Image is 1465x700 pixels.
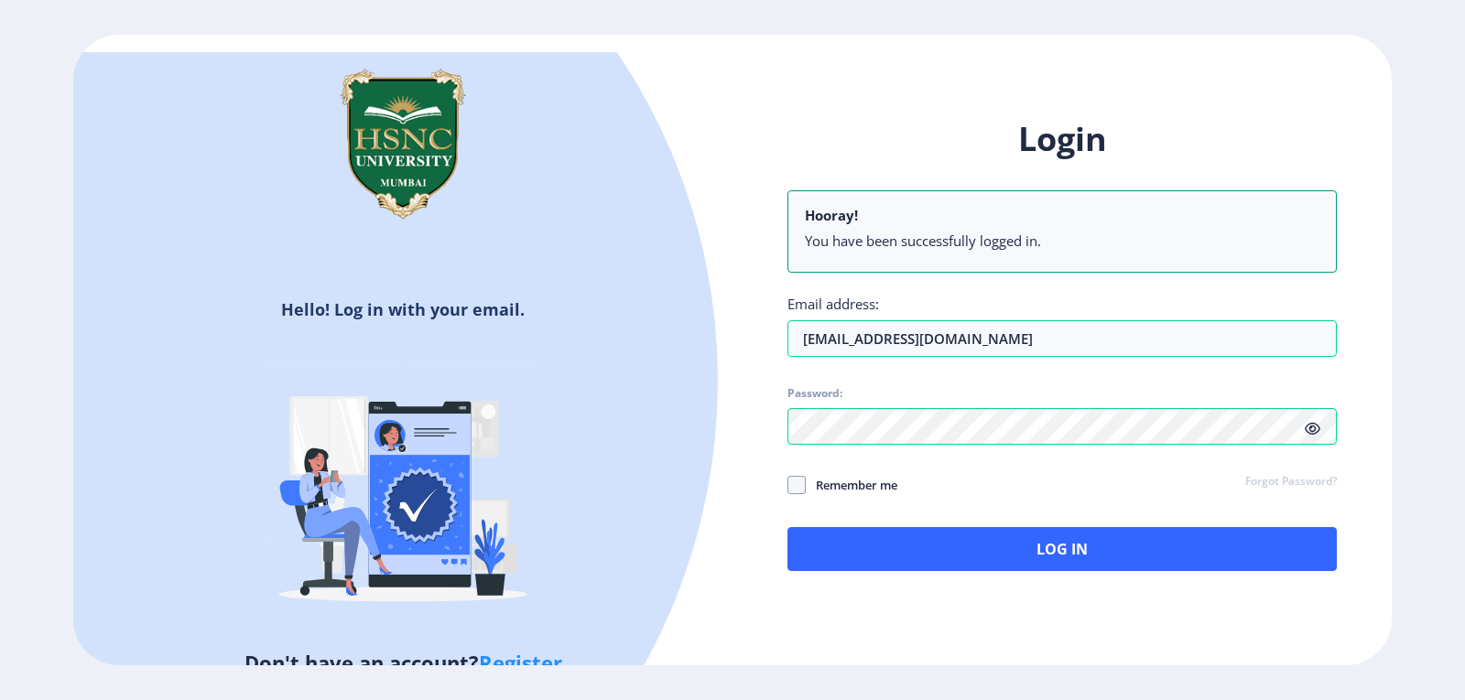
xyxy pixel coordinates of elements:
label: Password: [787,386,842,401]
b: Hooray! [805,206,858,224]
a: Register [479,649,562,676]
input: Email address [787,320,1337,357]
img: Verified-rafiki.svg [243,328,563,648]
a: Forgot Password? [1245,474,1337,490]
li: You have been successfully logged in. [805,232,1319,250]
label: Email address: [787,295,879,313]
button: Log In [787,527,1337,571]
img: hsnc.png [311,52,494,235]
span: Remember me [806,474,897,496]
h1: Login [787,117,1337,161]
h5: Don't have an account? [87,648,719,677]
